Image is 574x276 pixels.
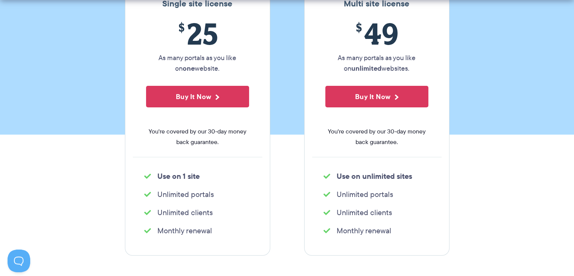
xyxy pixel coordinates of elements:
button: Buy It Now [325,86,428,107]
strong: unlimited [351,63,382,73]
strong: Use on 1 site [157,171,200,182]
strong: Use on unlimited sites [337,171,412,182]
li: Unlimited clients [144,207,251,218]
li: Monthly renewal [323,225,430,236]
span: 49 [325,16,428,51]
button: Buy It Now [146,86,249,107]
span: You're covered by our 30-day money back guarantee. [325,126,428,147]
p: As many portals as you like on website. [146,53,249,74]
p: As many portals as you like on websites. [325,53,428,74]
li: Unlimited clients [323,207,430,218]
iframe: Toggle Customer Support [8,250,30,272]
li: Unlimited portals [323,189,430,200]
li: Unlimited portals [144,189,251,200]
span: 25 [146,16,249,51]
strong: one [183,63,195,73]
span: You're covered by our 30-day money back guarantee. [146,126,249,147]
li: Monthly renewal [144,225,251,236]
